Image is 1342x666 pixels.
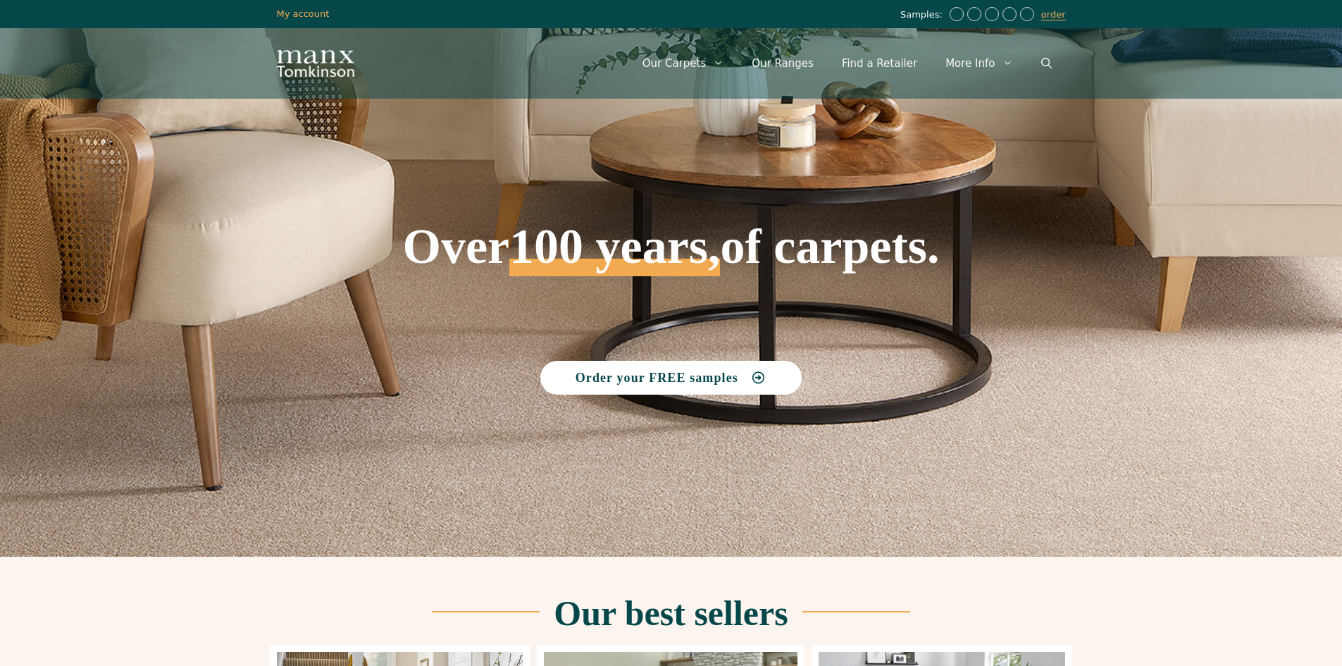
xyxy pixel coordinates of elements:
a: My account [277,8,330,19]
a: order [1041,9,1066,20]
span: Order your FREE samples [576,371,738,384]
a: Order your FREE samples [540,361,802,395]
nav: Primary [628,42,1066,85]
a: More Info [931,42,1026,85]
img: Manx Tomkinson [277,50,354,77]
span: Samples: [900,9,946,21]
a: Our Ranges [738,42,828,85]
h1: Over of carpets. [277,120,1066,276]
a: Open Search Bar [1027,42,1066,85]
a: Our Carpets [628,42,738,85]
h2: Our best sellers [554,596,788,631]
span: 100 years, [509,234,720,276]
a: Find a Retailer [828,42,931,85]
